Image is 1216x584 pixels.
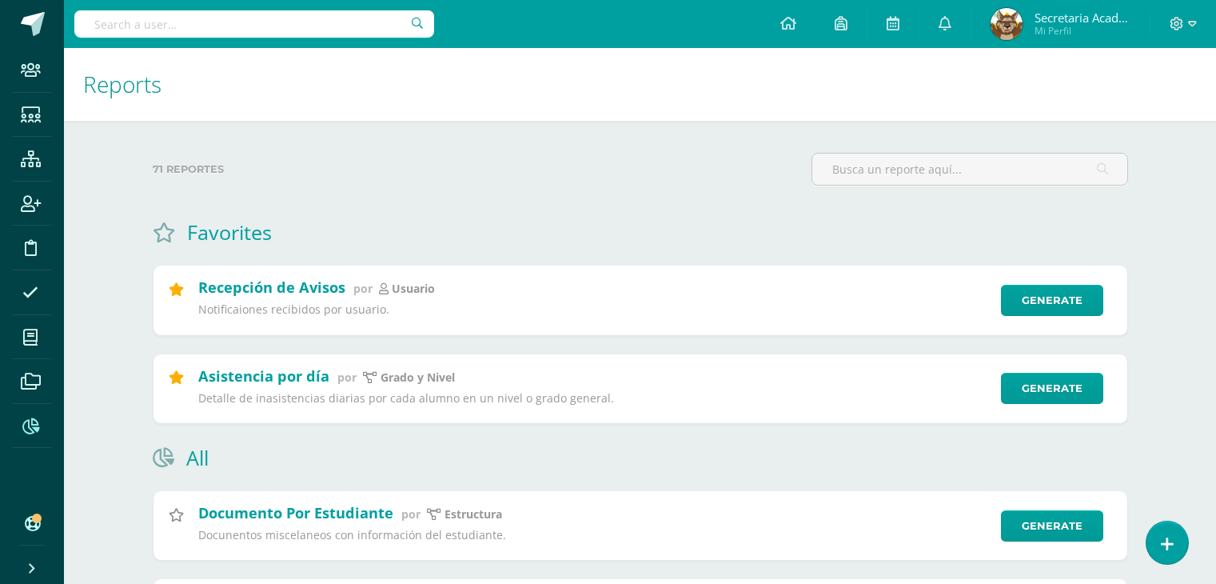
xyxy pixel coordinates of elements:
span: Reports [83,69,161,99]
span: por [337,370,357,385]
a: Generate [1001,510,1103,542]
h2: Documento Por Estudiante [198,503,393,522]
a: Generate [1001,373,1103,404]
p: Notificaiones recibidos por usuario. [198,302,991,317]
span: Mi Perfil [1035,24,1130,38]
span: por [401,506,421,522]
input: Search a user… [74,10,434,38]
h2: Recepción de Avisos [198,278,345,297]
h2: Asistencia por día [198,366,329,386]
input: Busca un reporte aquí... [812,154,1127,185]
h1: Favorites [187,218,272,246]
p: Detalle de inasistencias diarias por cada alumno en un nivel o grado general. [198,391,991,406]
p: Grado y Nivel [381,370,455,385]
a: Generate [1001,285,1103,316]
span: Secretaria Académica [1035,10,1130,26]
p: Docunentos miscelaneos con información del estudiante. [198,528,991,542]
h1: All [186,444,209,471]
span: por [353,281,373,296]
p: Estructura [445,507,502,522]
img: d6a28b792dbf0ce41b208e57d9de1635.png [991,8,1023,40]
p: Usuario [392,282,435,296]
label: 71 reportes [153,153,799,186]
